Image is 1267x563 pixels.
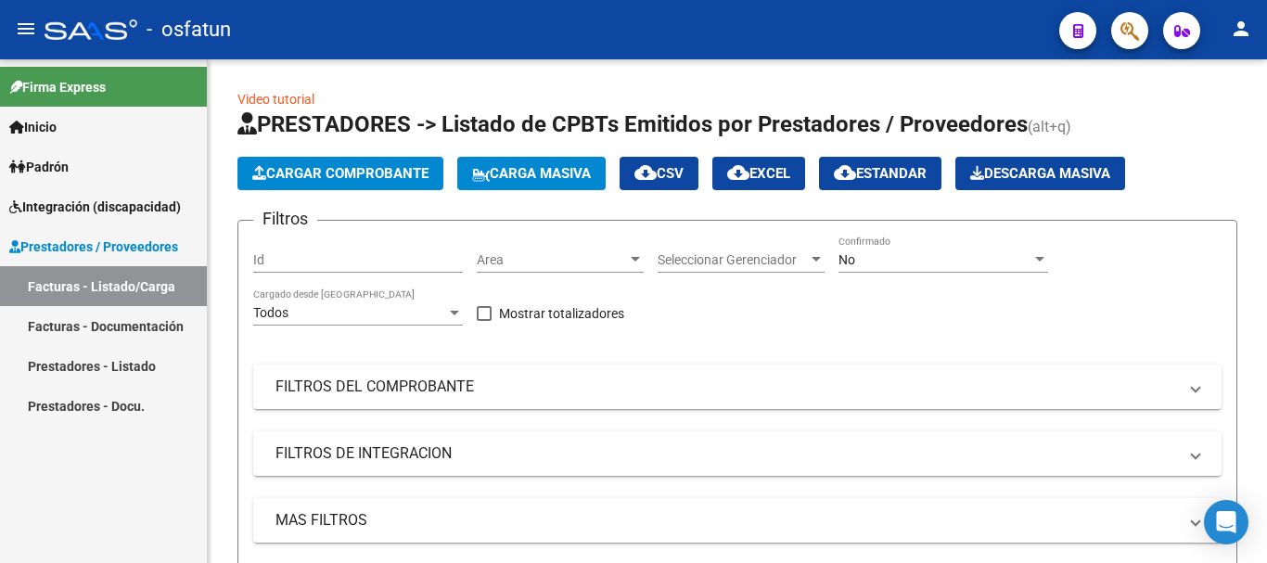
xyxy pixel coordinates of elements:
[477,252,627,268] span: Area
[252,165,429,182] span: Cargar Comprobante
[1204,500,1248,544] div: Open Intercom Messenger
[634,165,684,182] span: CSV
[634,161,657,184] mat-icon: cloud_download
[275,377,1177,397] mat-panel-title: FILTROS DEL COMPROBANTE
[1230,18,1252,40] mat-icon: person
[1028,118,1071,135] span: (alt+q)
[253,206,317,232] h3: Filtros
[275,443,1177,464] mat-panel-title: FILTROS DE INTEGRACION
[275,510,1177,531] mat-panel-title: MAS FILTROS
[253,431,1222,476] mat-expansion-panel-header: FILTROS DE INTEGRACION
[658,252,808,268] span: Seleccionar Gerenciador
[9,117,57,137] span: Inicio
[499,302,624,325] span: Mostrar totalizadores
[727,165,790,182] span: EXCEL
[834,165,927,182] span: Estandar
[457,157,606,190] button: Carga Masiva
[253,305,288,320] span: Todos
[9,157,69,177] span: Padrón
[237,111,1028,137] span: PRESTADORES -> Listado de CPBTs Emitidos por Prestadores / Proveedores
[9,237,178,257] span: Prestadores / Proveedores
[834,161,856,184] mat-icon: cloud_download
[237,157,443,190] button: Cargar Comprobante
[819,157,941,190] button: Estandar
[970,165,1110,182] span: Descarga Masiva
[9,197,181,217] span: Integración (discapacidad)
[9,77,106,97] span: Firma Express
[712,157,805,190] button: EXCEL
[955,157,1125,190] button: Descarga Masiva
[147,9,231,50] span: - osfatun
[727,161,749,184] mat-icon: cloud_download
[237,92,314,107] a: Video tutorial
[472,165,591,182] span: Carga Masiva
[253,498,1222,543] mat-expansion-panel-header: MAS FILTROS
[838,252,855,267] span: No
[620,157,698,190] button: CSV
[15,18,37,40] mat-icon: menu
[253,365,1222,409] mat-expansion-panel-header: FILTROS DEL COMPROBANTE
[955,157,1125,190] app-download-masive: Descarga masiva de comprobantes (adjuntos)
